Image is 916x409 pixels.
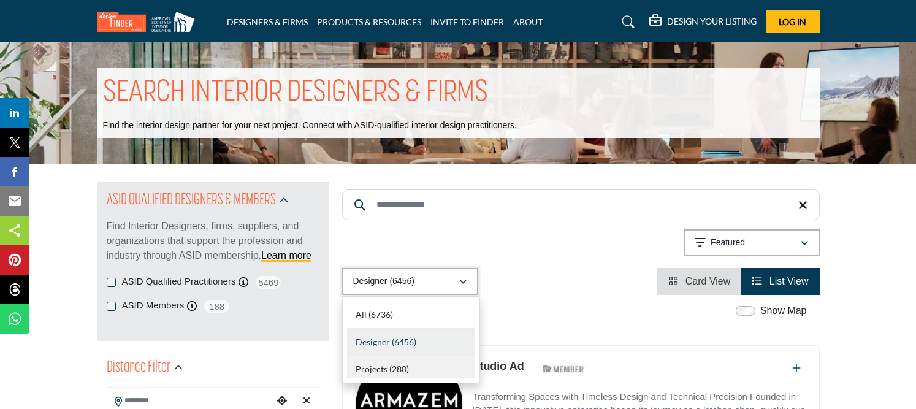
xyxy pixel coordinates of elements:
[536,361,591,377] img: ASID Members Badge Icon
[203,299,231,314] span: 188
[342,268,478,295] button: Designer (6456)
[792,363,801,373] a: Add To List
[649,15,757,29] div: DESIGN YOUR LISTING
[513,17,543,27] a: ABOUT
[97,12,201,32] img: Site Logo
[261,250,311,261] a: Learn more
[430,17,504,27] a: INVITE TO FINDER
[752,276,808,286] a: View List
[122,275,236,289] label: ASID Qualified Practitioners
[472,358,524,375] p: Studio Ad
[107,189,276,212] h2: ASID QUALIFIED DESIGNERS & MEMBERS
[760,304,807,318] label: Show Map
[103,120,517,132] p: Find the interior design partner for your next project. Connect with ASID-qualified interior desi...
[684,229,820,256] button: Featured
[389,364,409,374] b: (280)
[392,337,416,347] b: (6456)
[472,360,524,372] a: Studio Ad
[107,302,116,311] input: ASID Members checkbox
[685,276,731,286] span: Card View
[769,276,809,286] span: List View
[342,189,820,220] input: Search Keyword
[711,237,745,249] p: Featured
[342,296,480,383] div: Designer (6456)
[667,16,757,27] h5: DESIGN YOUR LISTING
[368,309,393,319] b: (6736)
[227,17,308,27] a: DESIGNERS & FIRMS
[668,276,730,286] a: View Card
[107,219,319,263] p: Find Interior Designers, firms, suppliers, and organizations that support the profession and indu...
[122,299,185,313] label: ASID Members
[103,74,488,112] h1: SEARCH INTERIOR DESIGNERS & FIRMS
[107,278,116,287] input: ASID Qualified Practitioners checkbox
[356,364,387,374] span: Projects
[353,275,414,288] p: Designer (6456)
[610,12,643,32] a: Search
[107,357,170,379] h2: Distance Filter
[779,17,806,27] span: Log In
[741,268,819,295] li: List View
[254,275,282,290] span: 5469
[657,268,741,295] li: Card View
[317,17,421,27] a: PRODUCTS & RESOURCES
[356,309,367,319] span: All
[766,10,820,33] button: Log In
[356,337,390,347] span: Designer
